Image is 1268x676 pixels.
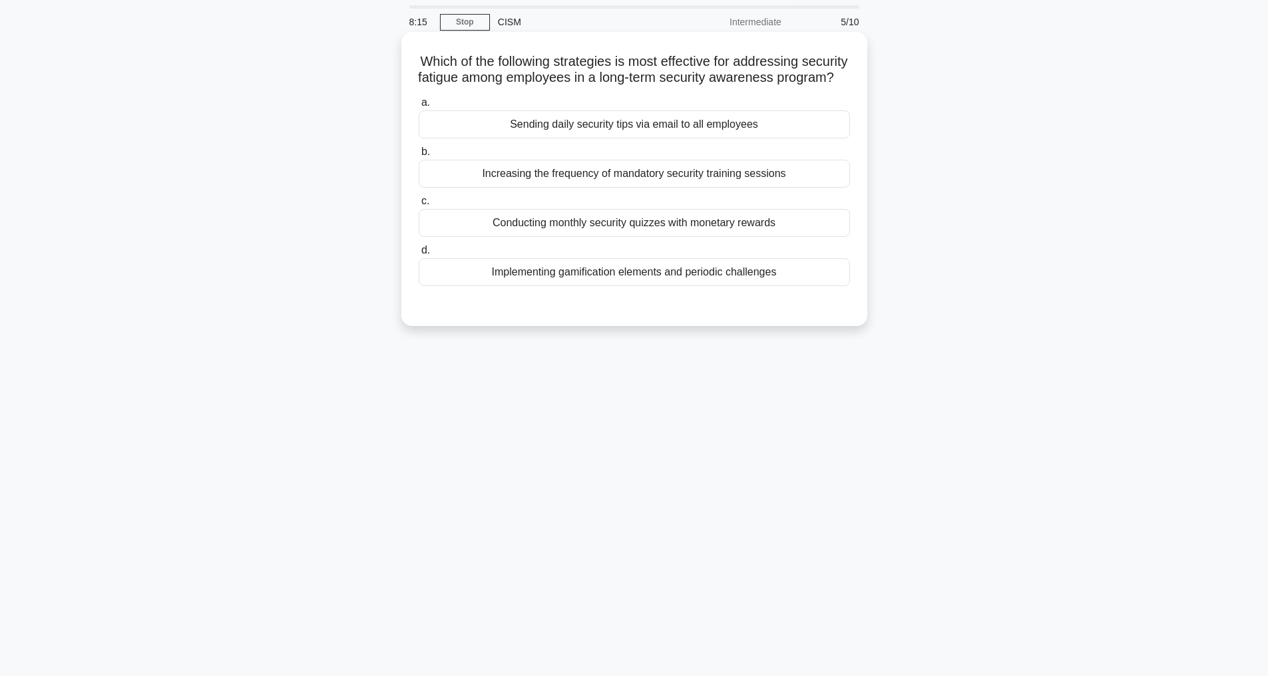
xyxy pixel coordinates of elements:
[421,244,430,255] span: d.
[490,9,673,35] div: CISM
[419,160,850,188] div: Increasing the frequency of mandatory security training sessions
[419,258,850,286] div: Implementing gamification elements and periodic challenges
[421,96,430,108] span: a.
[421,195,429,206] span: c.
[440,14,490,31] a: Stop
[421,146,430,157] span: b.
[789,9,867,35] div: 5/10
[417,53,851,86] h5: Which of the following strategies is most effective for addressing security fatigue among employe...
[401,9,440,35] div: 8:15
[673,9,789,35] div: Intermediate
[419,110,850,138] div: Sending daily security tips via email to all employees
[419,209,850,237] div: Conducting monthly security quizzes with monetary rewards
